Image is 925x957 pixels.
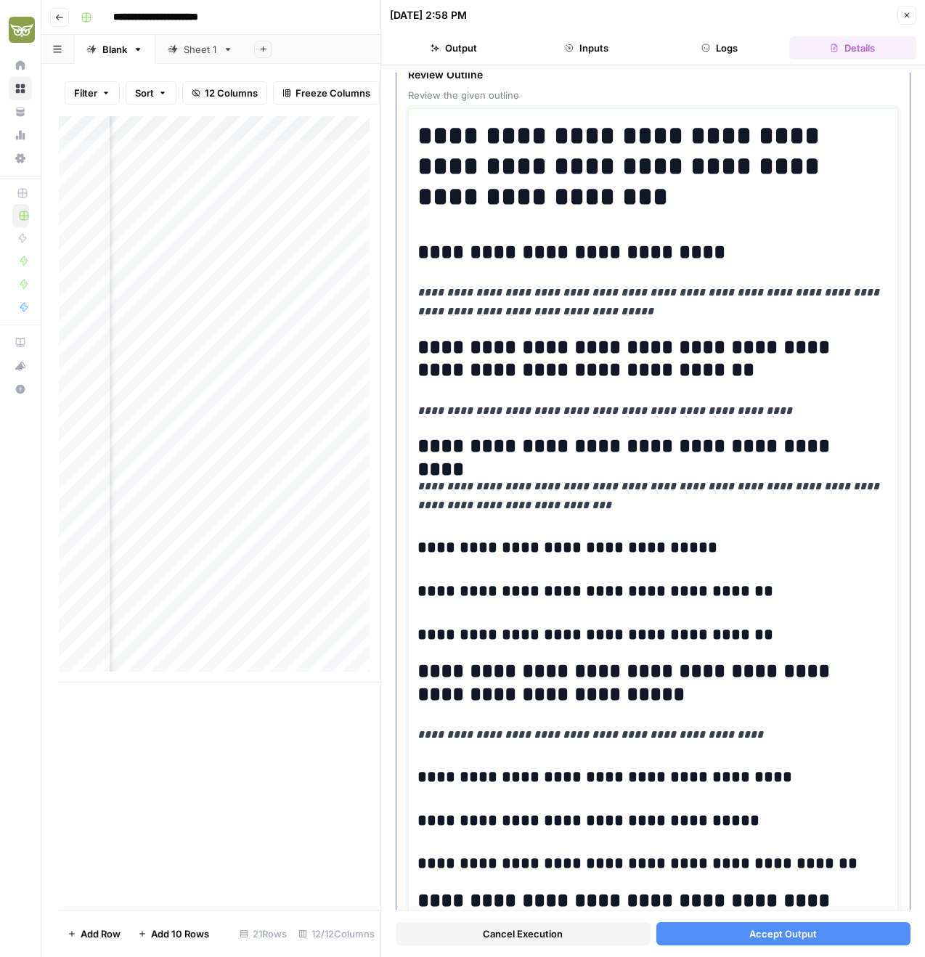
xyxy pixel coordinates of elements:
button: Add Row [59,922,129,945]
img: Evergreen Media Logo [9,17,35,43]
div: What's new? [9,355,31,377]
a: Home [9,54,32,77]
button: Cancel Execution [396,922,651,945]
button: 12 Columns [182,81,267,105]
button: Output [390,36,517,60]
a: Blank [74,35,155,64]
a: Your Data [9,100,32,123]
span: Review the given outline [408,88,898,102]
span: 12 Columns [205,86,258,100]
a: Browse [9,77,32,100]
span: Sort [135,86,154,100]
span: Add Row [81,927,121,941]
span: Filter [74,86,97,100]
button: What's new? [9,354,32,378]
a: Usage [9,123,32,147]
span: Cancel Execution [483,927,563,941]
div: Sheet 1 [184,42,217,57]
button: Accept Output [656,922,911,945]
span: Freeze Columns [296,86,370,100]
button: Add 10 Rows [129,922,218,945]
button: Sort [126,81,176,105]
button: Freeze Columns [273,81,380,105]
div: 21 Rows [234,922,293,945]
button: Logs [656,36,783,60]
button: Details [789,36,916,60]
div: [DATE] 2:58 PM [390,8,467,23]
button: Help + Support [9,378,32,401]
div: Blank [102,42,127,57]
span: Add 10 Rows [151,927,209,941]
a: Settings [9,147,32,170]
button: Filter [65,81,120,105]
a: Sheet 1 [155,35,245,64]
span: Accept Output [749,927,817,941]
button: Inputs [523,36,650,60]
div: 12/12 Columns [293,922,380,945]
span: Review Outline [408,68,898,82]
button: Workspace: Evergreen Media [9,12,32,48]
a: AirOps Academy [9,331,32,354]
